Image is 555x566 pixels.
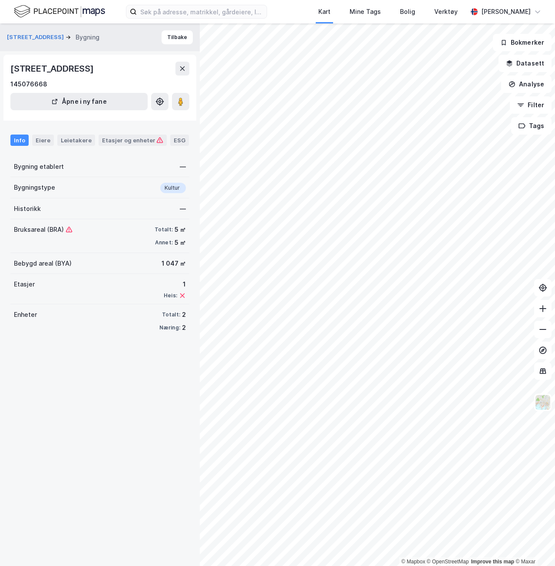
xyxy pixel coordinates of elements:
[162,258,186,269] div: 1 047 ㎡
[535,394,551,411] img: Z
[499,55,552,72] button: Datasett
[427,559,469,565] a: OpenStreetMap
[14,4,105,19] img: logo.f888ab2527a4732fd821a326f86c7f29.svg
[512,524,555,566] iframe: Chat Widget
[481,7,531,17] div: [PERSON_NAME]
[57,135,95,146] div: Leietakere
[10,79,47,89] div: 145076668
[14,161,64,172] div: Bygning etablert
[180,204,186,214] div: —
[32,135,54,146] div: Eiere
[471,559,514,565] a: Improve this map
[170,135,189,146] div: ESG
[512,524,555,566] div: Kontrollprogram for chat
[164,292,177,299] div: Heis:
[14,224,73,235] div: Bruksareal (BRA)
[102,136,163,144] div: Etasjer og enheter
[162,311,180,318] div: Totalt:
[350,7,381,17] div: Mine Tags
[159,324,180,331] div: Næring:
[10,62,96,76] div: [STREET_ADDRESS]
[175,237,186,248] div: 5 ㎡
[318,7,330,17] div: Kart
[180,161,186,172] div: —
[175,224,186,235] div: 5 ㎡
[7,33,66,42] button: [STREET_ADDRESS]
[10,93,148,110] button: Åpne i ny fane
[14,309,37,320] div: Enheter
[137,5,267,18] input: Søk på adresse, matrikkel, gårdeiere, leietakere eller personer
[493,34,552,51] button: Bokmerker
[501,76,552,93] button: Analyse
[76,32,99,43] div: Bygning
[434,7,458,17] div: Verktøy
[400,7,415,17] div: Bolig
[511,117,552,135] button: Tags
[14,279,35,290] div: Etasjer
[182,322,186,333] div: 2
[510,96,552,114] button: Filter
[14,204,41,214] div: Historikk
[164,279,186,290] div: 1
[401,559,425,565] a: Mapbox
[182,309,186,320] div: 2
[14,258,72,269] div: Bebygd areal (BYA)
[162,30,193,44] button: Tilbake
[155,226,173,233] div: Totalt:
[14,182,55,193] div: Bygningstype
[10,135,29,146] div: Info
[155,239,173,246] div: Annet:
